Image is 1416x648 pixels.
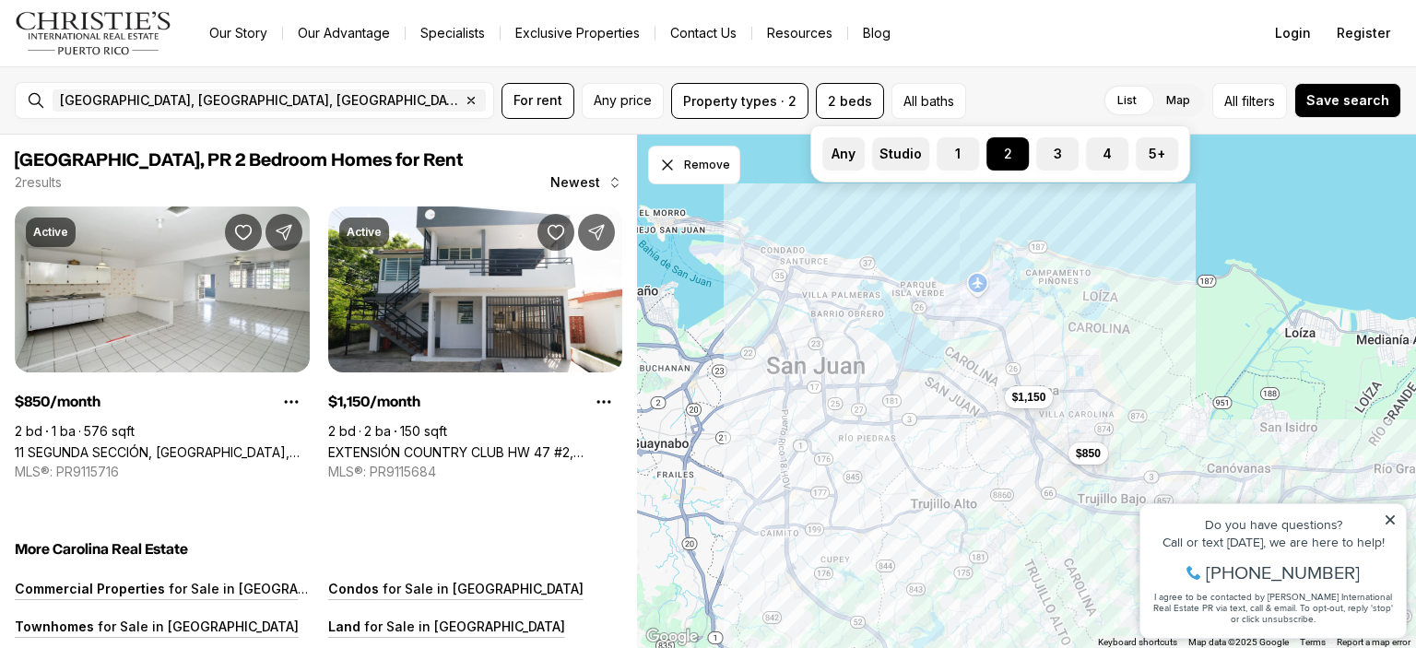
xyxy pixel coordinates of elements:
button: 2 beds [816,83,884,119]
label: List [1103,84,1151,117]
button: Contact Us [655,20,751,46]
a: Specialists [406,20,500,46]
label: 2 [986,137,1029,171]
span: Newest [550,175,600,190]
a: Townhomes for Sale in [GEOGRAPHIC_DATA] [15,619,299,634]
button: Save Property: EXTENSIÓN COUNTRY CLUB HW 47 #2 [537,214,574,251]
a: Condos for Sale in [GEOGRAPHIC_DATA] [328,581,584,596]
button: Property options [273,383,310,420]
label: 4 [1086,137,1128,171]
p: Active [33,225,68,240]
button: All baths [891,83,966,119]
a: Our Advantage [283,20,405,46]
p: Condos [328,581,379,596]
button: Property options [585,383,622,420]
span: Register [1337,26,1390,41]
h5: More Carolina Real Estate [15,540,622,559]
button: Newest [539,164,633,201]
a: EXTENSIÓN COUNTRY CLUB HW 47 #2, CAROLINA PR, 00985 [328,444,623,460]
span: [GEOGRAPHIC_DATA], PR 2 Bedroom Homes for Rent [15,151,463,170]
button: Property types · 2 [671,83,808,119]
a: Blog [848,20,905,46]
label: Studio [872,137,929,171]
button: Register [1326,15,1401,52]
p: 2 results [15,175,62,190]
span: $850 [1076,446,1101,461]
button: For rent [501,83,574,119]
p: Land [328,619,360,634]
p: for Sale in [GEOGRAPHIC_DATA] [165,581,370,596]
label: Any [822,137,865,171]
span: $1,150 [1011,390,1045,405]
span: I agree to be contacted by [PERSON_NAME] International Real Estate PR via text, call & email. To ... [23,113,263,148]
p: Active [347,225,382,240]
label: Map [1151,84,1205,117]
button: Login [1264,15,1322,52]
a: Exclusive Properties [501,20,655,46]
button: Allfilters [1212,83,1287,119]
span: For rent [513,93,562,108]
button: Any price [582,83,664,119]
button: $850 [1068,442,1108,465]
p: for Sale in [GEOGRAPHIC_DATA] [379,581,584,596]
button: $1,150 [1004,386,1053,408]
p: Townhomes [15,619,94,634]
p: for Sale in [GEOGRAPHIC_DATA] [94,619,299,634]
label: 5+ [1136,137,1178,171]
span: [GEOGRAPHIC_DATA], [GEOGRAPHIC_DATA], [GEOGRAPHIC_DATA] [60,93,460,108]
span: filters [1242,91,1275,111]
span: All [1224,91,1238,111]
p: for Sale in [GEOGRAPHIC_DATA] [360,619,565,634]
span: [PHONE_NUMBER] [76,87,230,105]
button: Share Property [265,214,302,251]
button: Share Property [578,214,615,251]
p: Commercial Properties [15,581,165,596]
span: Save search [1306,93,1389,108]
div: Do you have questions? [19,41,266,54]
label: 1 [937,137,979,171]
a: Our Story [195,20,282,46]
button: Save Property: 11 SEGUNDA SECCIÓN, VILA CAROLINA, #2 [225,214,262,251]
a: Resources [752,20,847,46]
label: 3 [1036,137,1079,171]
button: Dismiss drawing [648,146,740,184]
a: Land for Sale in [GEOGRAPHIC_DATA] [328,619,565,634]
a: Commercial Properties for Sale in [GEOGRAPHIC_DATA] [15,581,370,596]
img: logo [15,11,172,55]
a: 11 SEGUNDA SECCIÓN, VILA CAROLINA, #2, CAROLINA PR, 00985 [15,444,310,460]
button: Save search [1294,83,1401,118]
div: Call or text [DATE], we are here to help! [19,59,266,72]
span: Any price [594,93,652,108]
span: Login [1275,26,1311,41]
